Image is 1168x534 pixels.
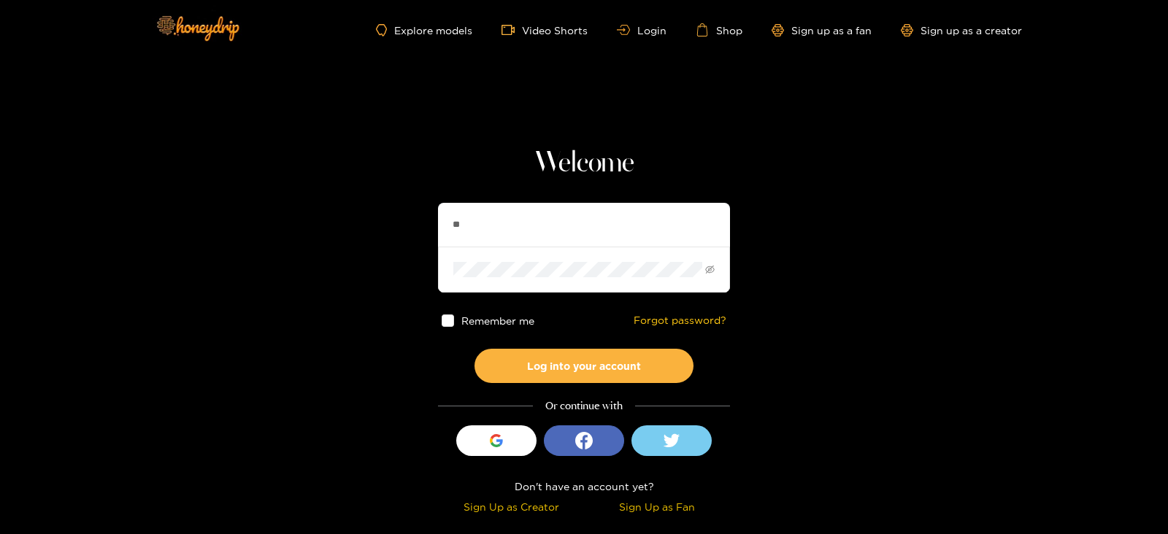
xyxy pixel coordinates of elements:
[617,25,666,36] a: Login
[438,478,730,495] div: Don't have an account yet?
[438,398,730,414] div: Or continue with
[696,23,742,36] a: Shop
[502,23,588,36] a: Video Shorts
[705,265,715,274] span: eye-invisible
[438,146,730,181] h1: Welcome
[442,498,580,515] div: Sign Up as Creator
[474,349,693,383] button: Log into your account
[634,314,726,327] a: Forgot password?
[461,315,534,326] span: Remember me
[772,24,872,36] a: Sign up as a fan
[502,23,522,36] span: video-camera
[901,24,1022,36] a: Sign up as a creator
[588,498,726,515] div: Sign Up as Fan
[376,24,472,36] a: Explore models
